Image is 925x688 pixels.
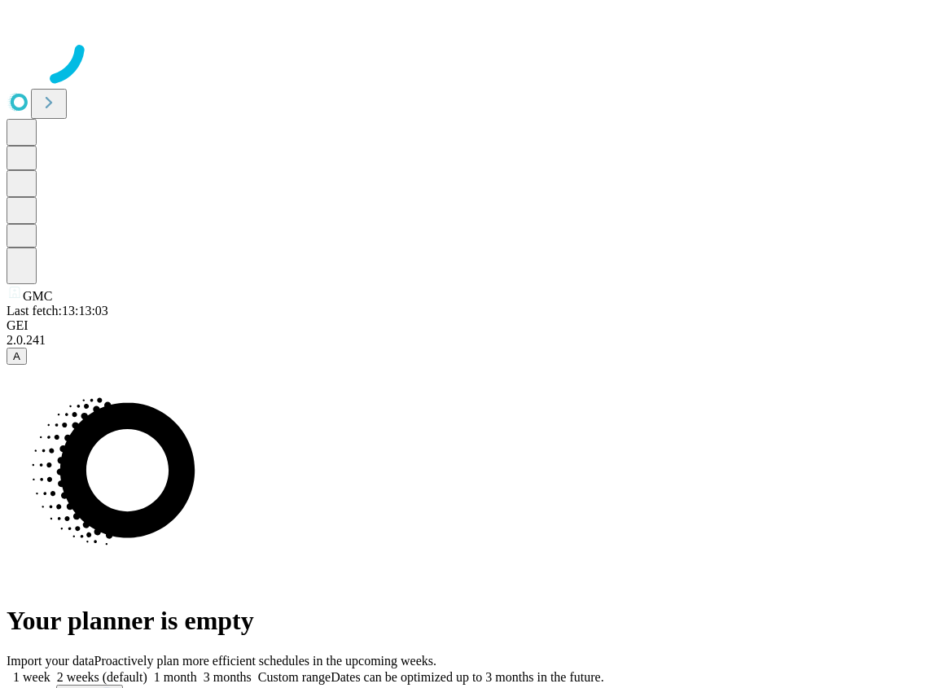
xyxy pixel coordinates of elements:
[7,654,94,668] span: Import your data
[204,670,252,684] span: 3 months
[23,289,52,303] span: GMC
[7,333,918,348] div: 2.0.241
[13,350,20,362] span: A
[94,654,436,668] span: Proactively plan more efficient schedules in the upcoming weeks.
[7,318,918,333] div: GEI
[154,670,197,684] span: 1 month
[7,304,108,318] span: Last fetch: 13:13:03
[57,670,147,684] span: 2 weeks (default)
[258,670,331,684] span: Custom range
[13,670,50,684] span: 1 week
[7,348,27,365] button: A
[331,670,603,684] span: Dates can be optimized up to 3 months in the future.
[7,606,918,636] h1: Your planner is empty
